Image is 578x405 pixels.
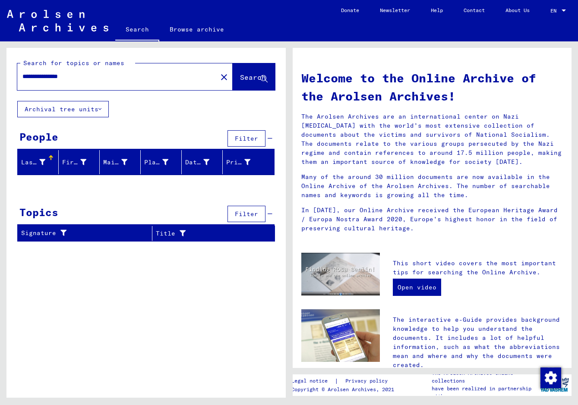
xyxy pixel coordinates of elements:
[59,150,100,174] mat-header-cell: First Name
[233,63,275,90] button: Search
[159,19,234,40] a: Browse archive
[338,377,398,386] a: Privacy policy
[144,158,168,167] div: Place of Birth
[550,8,560,14] span: EN
[291,377,335,386] a: Legal notice
[226,158,250,167] div: Prisoner #
[215,68,233,85] button: Clear
[100,150,141,174] mat-header-cell: Maiden Name
[23,59,124,67] mat-label: Search for topics or names
[235,210,258,218] span: Filter
[19,204,58,220] div: Topics
[540,367,561,388] img: Change consent
[235,135,258,142] span: Filter
[103,158,127,167] div: Maiden Name
[156,226,264,240] div: Title
[19,129,58,144] div: People
[141,150,182,174] mat-header-cell: Place of Birth
[432,369,537,385] p: The Arolsen Archives online collections
[393,259,563,277] p: This short video covers the most important tips for searching the Online Archive.
[7,10,108,31] img: Arolsen_neg.svg
[18,150,59,174] mat-header-cell: Last Name
[538,374,571,396] img: yv_logo.png
[223,150,274,174] mat-header-cell: Prisoner #
[156,229,253,238] div: Title
[393,279,441,296] a: Open video
[301,309,380,362] img: eguide.jpg
[301,206,563,233] p: In [DATE], our Online Archive received the European Heritage Award / Europa Nostra Award 2020, Eu...
[185,158,209,167] div: Date of Birth
[62,155,99,169] div: First Name
[21,229,141,238] div: Signature
[291,377,398,386] div: |
[115,19,159,41] a: Search
[219,72,229,82] mat-icon: close
[393,315,563,370] p: The interactive e-Guide provides background knowledge to help you understand the documents. It in...
[291,386,398,393] p: Copyright © Arolsen Archives, 2021
[21,155,58,169] div: Last Name
[301,253,380,295] img: video.jpg
[21,226,152,240] div: Signature
[144,155,181,169] div: Place of Birth
[240,73,266,82] span: Search
[227,206,265,222] button: Filter
[17,101,109,117] button: Archival tree units
[185,155,222,169] div: Date of Birth
[301,112,563,166] p: The Arolsen Archives are an international center on Nazi [MEDICAL_DATA] with the world’s most ext...
[301,173,563,200] p: Many of the around 30 million documents are now available in the Online Archive of the Arolsen Ar...
[182,150,223,174] mat-header-cell: Date of Birth
[301,69,563,105] h1: Welcome to the Online Archive of the Arolsen Archives!
[103,155,140,169] div: Maiden Name
[226,155,263,169] div: Prisoner #
[21,158,45,167] div: Last Name
[432,385,537,400] p: have been realized in partnership with
[62,158,86,167] div: First Name
[227,130,265,147] button: Filter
